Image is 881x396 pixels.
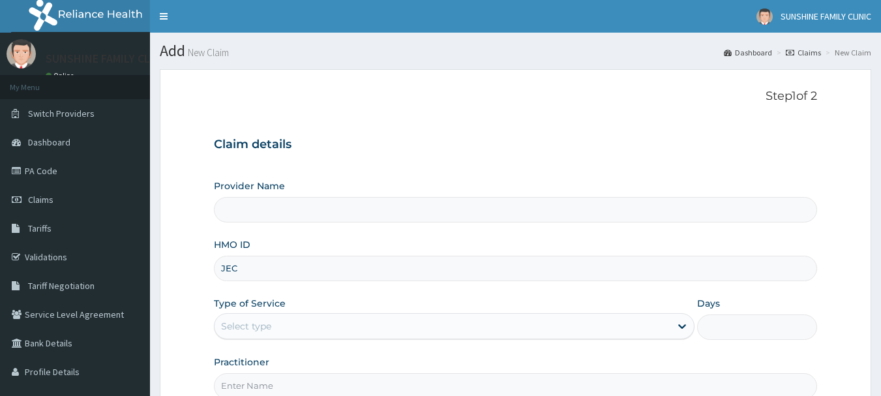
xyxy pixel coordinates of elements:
[724,47,772,58] a: Dashboard
[756,8,773,25] img: User Image
[7,39,36,69] img: User Image
[28,136,70,148] span: Dashboard
[781,10,871,22] span: SUNSHINE FAMILY CLINIC
[28,222,52,234] span: Tariffs
[214,256,818,281] input: Enter HMO ID
[28,108,95,119] span: Switch Providers
[214,356,269,369] label: Practitioner
[46,53,171,65] p: SUNSHINE FAMILY CLINIC
[214,89,818,104] p: Step 1 of 2
[697,297,720,310] label: Days
[185,48,229,57] small: New Claim
[214,138,818,152] h3: Claim details
[46,71,77,80] a: Online
[28,280,95,292] span: Tariff Negotiation
[221,320,271,333] div: Select type
[28,194,53,206] span: Claims
[214,238,250,251] label: HMO ID
[214,297,286,310] label: Type of Service
[822,47,871,58] li: New Claim
[786,47,821,58] a: Claims
[214,179,285,192] label: Provider Name
[160,42,871,59] h1: Add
